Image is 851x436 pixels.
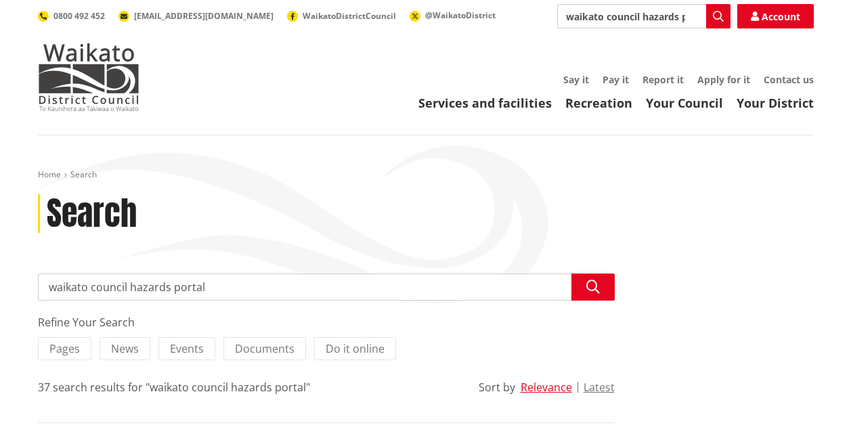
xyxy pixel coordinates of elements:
[111,341,139,356] span: News
[565,95,632,111] a: Recreation
[603,73,629,86] a: Pay it
[49,341,80,356] span: Pages
[425,9,496,21] span: @WaikatoDistrict
[418,95,552,111] a: Services and facilities
[70,169,97,180] span: Search
[737,95,814,111] a: Your District
[764,73,814,86] a: Contact us
[118,10,274,22] a: [EMAIL_ADDRESS][DOMAIN_NAME]
[737,4,814,28] a: Account
[410,9,496,21] a: @WaikatoDistrict
[646,95,723,111] a: Your Council
[53,10,105,22] span: 0800 492 452
[38,169,61,180] a: Home
[642,73,684,86] a: Report it
[38,43,139,111] img: Waikato District Council - Te Kaunihera aa Takiwaa o Waikato
[38,10,105,22] a: 0800 492 452
[697,73,750,86] a: Apply for it
[47,194,137,234] h1: Search
[479,379,515,395] div: Sort by
[38,169,814,181] nav: breadcrumb
[326,341,385,356] span: Do it online
[38,274,615,301] input: Search input
[287,10,396,22] a: WaikatoDistrictCouncil
[235,341,294,356] span: Documents
[557,4,730,28] input: Search input
[563,73,589,86] a: Say it
[38,379,310,395] div: 37 search results for "waikato council hazards portal"
[521,381,572,393] button: Relevance
[170,341,204,356] span: Events
[134,10,274,22] span: [EMAIL_ADDRESS][DOMAIN_NAME]
[303,10,396,22] span: WaikatoDistrictCouncil
[584,381,615,393] button: Latest
[38,314,615,330] div: Refine Your Search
